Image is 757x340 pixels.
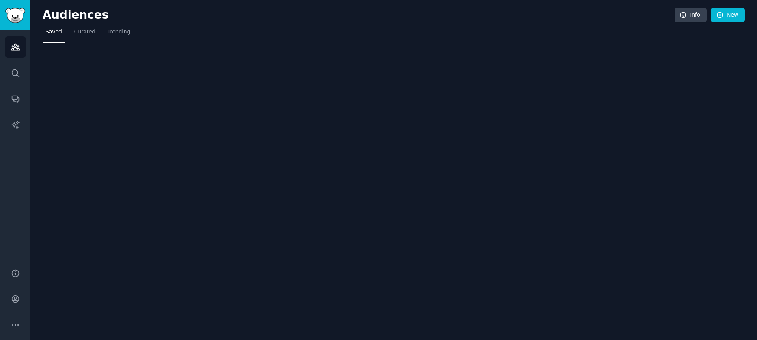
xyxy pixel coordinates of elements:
a: Curated [71,25,98,43]
h2: Audiences [43,8,675,22]
span: Trending [108,28,130,36]
a: Info [675,8,707,23]
a: Saved [43,25,65,43]
span: Curated [74,28,95,36]
a: New [711,8,745,23]
img: GummySearch logo [5,8,25,23]
span: Saved [46,28,62,36]
a: Trending [105,25,133,43]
